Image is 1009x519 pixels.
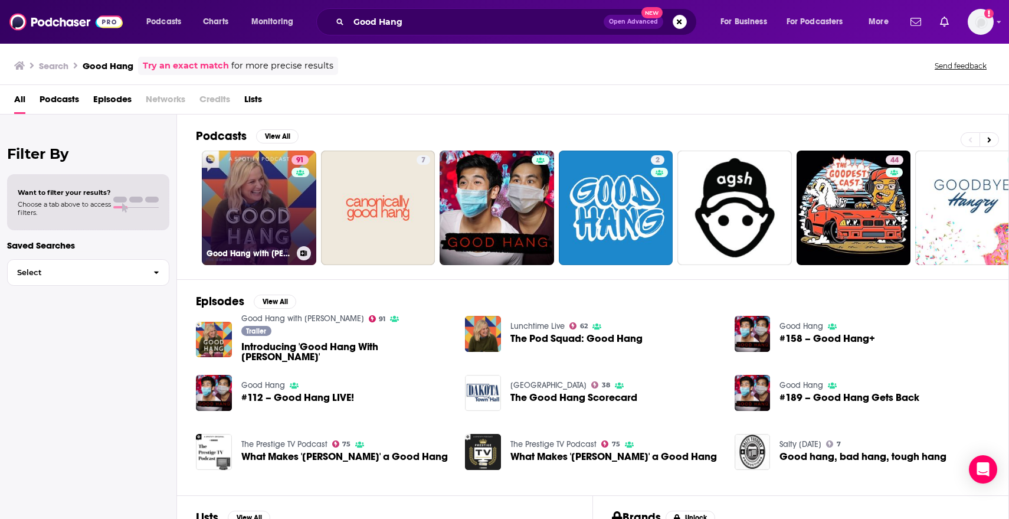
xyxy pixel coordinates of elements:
[890,155,899,167] span: 44
[510,452,717,462] a: What Makes 'Lupin' a Good Hang
[984,9,994,18] svg: Add a profile image
[602,383,610,388] span: 38
[291,155,309,165] a: 91
[296,155,304,167] span: 91
[651,155,664,165] a: 2
[969,455,997,484] div: Open Intercom Messenger
[837,442,841,447] span: 7
[735,316,771,352] img: #158 – Good Hang+
[968,9,994,35] button: Show profile menu
[779,452,946,462] a: Good hang, bad hang, tough hang
[196,375,232,411] img: #112 – Good Hang LIVE!
[779,334,875,344] a: #158 – Good Hang+
[379,316,385,322] span: 91
[241,380,285,390] a: Good Hang
[40,90,79,114] a: Podcasts
[465,316,501,352] a: The Pod Squad: Good Hang
[712,12,782,31] button: open menu
[735,375,771,411] img: #189 – Good Hang Gets Back
[196,322,232,358] a: Introducing 'Good Hang With Amy Poehler'
[591,381,610,389] a: 38
[332,440,351,448] a: 75
[342,442,350,447] span: 75
[241,393,354,403] span: #112 – Good Hang LIVE!
[83,60,133,71] h3: Good Hang
[641,7,663,18] span: New
[656,155,660,167] span: 2
[580,324,588,329] span: 62
[860,12,903,31] button: open menu
[968,9,994,35] span: Logged in as KaitlynEsposito
[199,90,230,114] span: Credits
[254,295,296,309] button: View All
[207,249,292,259] h3: Good Hang with [PERSON_NAME]
[779,321,823,331] a: Good Hang
[202,151,316,265] a: 91Good Hang with [PERSON_NAME]
[826,440,841,448] a: 7
[243,12,309,31] button: open menu
[510,439,597,449] a: The Prestige TV Podcast
[797,151,911,265] a: 44
[241,452,448,462] a: What Makes 'Lupin' a Good Hang
[241,452,448,462] span: What Makes '[PERSON_NAME]' a Good Hang
[143,59,229,73] a: Try an exact match
[604,15,663,29] button: Open AdvancedNew
[138,12,196,31] button: open menu
[906,12,926,32] a: Show notifications dropdown
[369,315,386,322] a: 91
[241,342,451,362] span: Introducing 'Good Hang With [PERSON_NAME]'
[510,380,587,390] a: Dakota Town Hall
[146,14,181,30] span: Podcasts
[510,321,565,331] a: Lunchtime Live
[195,12,235,31] a: Charts
[327,8,708,35] div: Search podcasts, credits, & more...
[196,129,299,143] a: PodcastsView All
[14,90,25,114] a: All
[196,294,296,309] a: EpisodesView All
[203,14,228,30] span: Charts
[417,155,430,165] a: 7
[256,129,299,143] button: View All
[968,9,994,35] img: User Profile
[231,59,333,73] span: for more precise results
[7,240,169,251] p: Saved Searches
[510,393,637,403] span: The Good Hang Scorecard
[559,151,673,265] a: 2
[18,188,111,197] span: Want to filter your results?
[869,14,889,30] span: More
[735,434,771,470] img: Good hang, bad hang, tough hang
[779,393,919,403] a: #189 – Good Hang Gets Back
[465,375,501,411] img: The Good Hang Scorecard
[241,342,451,362] a: Introducing 'Good Hang With Amy Poehler'
[241,439,327,449] a: The Prestige TV Podcast
[196,434,232,470] img: What Makes 'Lupin' a Good Hang
[886,155,903,165] a: 44
[935,12,954,32] a: Show notifications dropdown
[609,19,658,25] span: Open Advanced
[196,294,244,309] h2: Episodes
[787,14,843,30] span: For Podcasters
[421,155,425,167] span: 7
[244,90,262,114] a: Lists
[601,440,620,448] a: 75
[510,334,643,344] a: The Pod Squad: Good Hang
[93,90,132,114] span: Episodes
[321,151,435,265] a: 7
[18,200,111,217] span: Choose a tab above to access filters.
[569,322,588,329] a: 62
[9,11,123,33] img: Podchaser - Follow, Share and Rate Podcasts
[779,439,821,449] a: Salty Tuesday
[8,269,144,276] span: Select
[510,452,717,462] span: What Makes '[PERSON_NAME]' a Good Hang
